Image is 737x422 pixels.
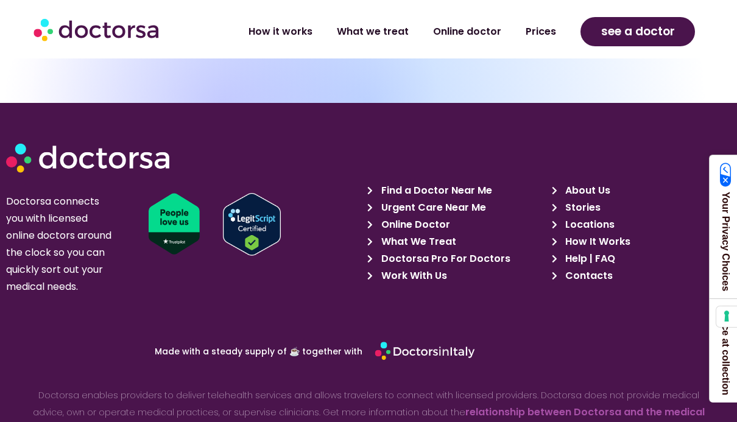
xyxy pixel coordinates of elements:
span: see a doctor [601,22,675,41]
span: Locations [562,216,615,233]
span: Urgent Care Near Me [378,199,486,216]
a: Locations [552,216,728,233]
a: What we treat [325,18,421,46]
a: Prices [513,18,568,46]
a: Contacts [552,267,728,284]
a: Doctorsa Pro For Doctors [367,250,544,267]
a: Stories [552,199,728,216]
a: Verify LegitScript Approval for www.doctorsa.com [223,193,372,256]
span: Help | FAQ [562,250,615,267]
a: Work With Us [367,267,544,284]
span: About Us [562,182,610,199]
span: Online Doctor [378,216,450,233]
span: Stories [562,199,601,216]
img: California Consumer Privacy Act (CCPA) Opt-Out Icon [720,163,732,187]
a: Online Doctor [367,216,544,233]
a: see a doctor [580,17,695,46]
a: How it works [236,18,325,46]
p: Doctorsa connects you with licensed online doctors around the clock so you can quickly sort out y... [6,193,117,295]
span: Contacts [562,267,613,284]
a: About Us [552,182,728,199]
button: Your consent preferences for tracking technologies [716,306,737,327]
a: Help | FAQ [552,250,728,267]
nav: Menu [199,18,568,46]
span: What We Treat [378,233,456,250]
span: How It Works [562,233,630,250]
a: Online doctor [421,18,513,46]
span: Work With Us [378,267,447,284]
a: Urgent Care Near Me [367,199,544,216]
a: Find a Doctor Near Me [367,182,544,199]
span: Find a Doctor Near Me [378,182,492,199]
a: What We Treat [367,233,544,250]
img: Verify Approval for www.doctorsa.com [223,193,281,256]
span: Doctorsa Pro For Doctors [378,250,510,267]
p: Made with a steady supply of ☕ together with [41,347,362,356]
a: How It Works [552,233,728,250]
